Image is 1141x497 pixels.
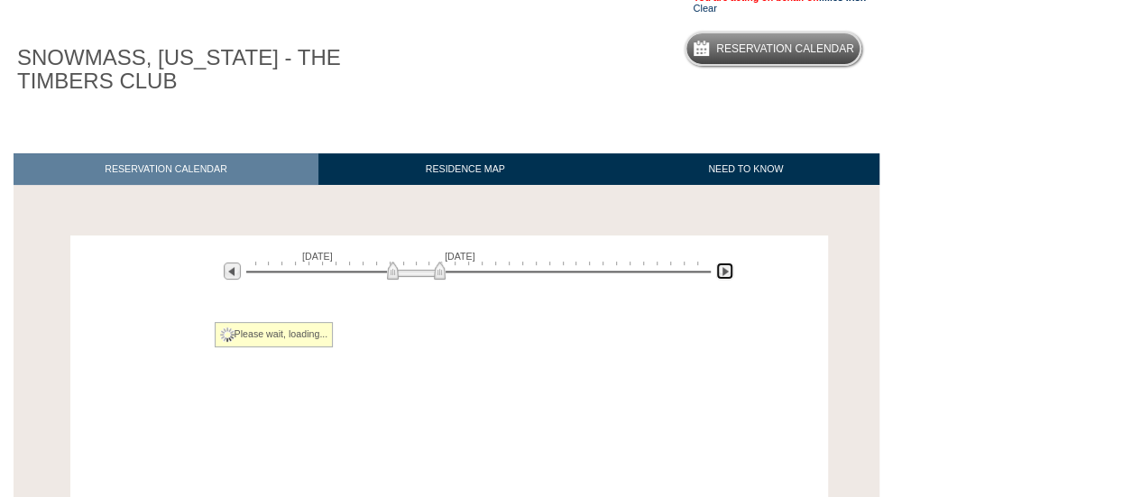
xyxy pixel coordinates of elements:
img: Previous [224,262,241,280]
span: [DATE] [302,251,333,262]
img: Next [716,262,733,280]
h5: Reservation Calendar [716,43,854,55]
span: [DATE] [445,251,475,262]
img: spinner2.gif [220,327,235,342]
a: RESERVATION CALENDAR [14,153,318,185]
div: Please wait, loading... [215,322,334,347]
h1: SNOWMASS, [US_STATE] - THE TIMBERS CLUB [14,42,418,97]
a: RESIDENCE MAP [318,153,612,185]
a: Clear [693,3,716,14]
a: NEED TO KNOW [612,153,879,185]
